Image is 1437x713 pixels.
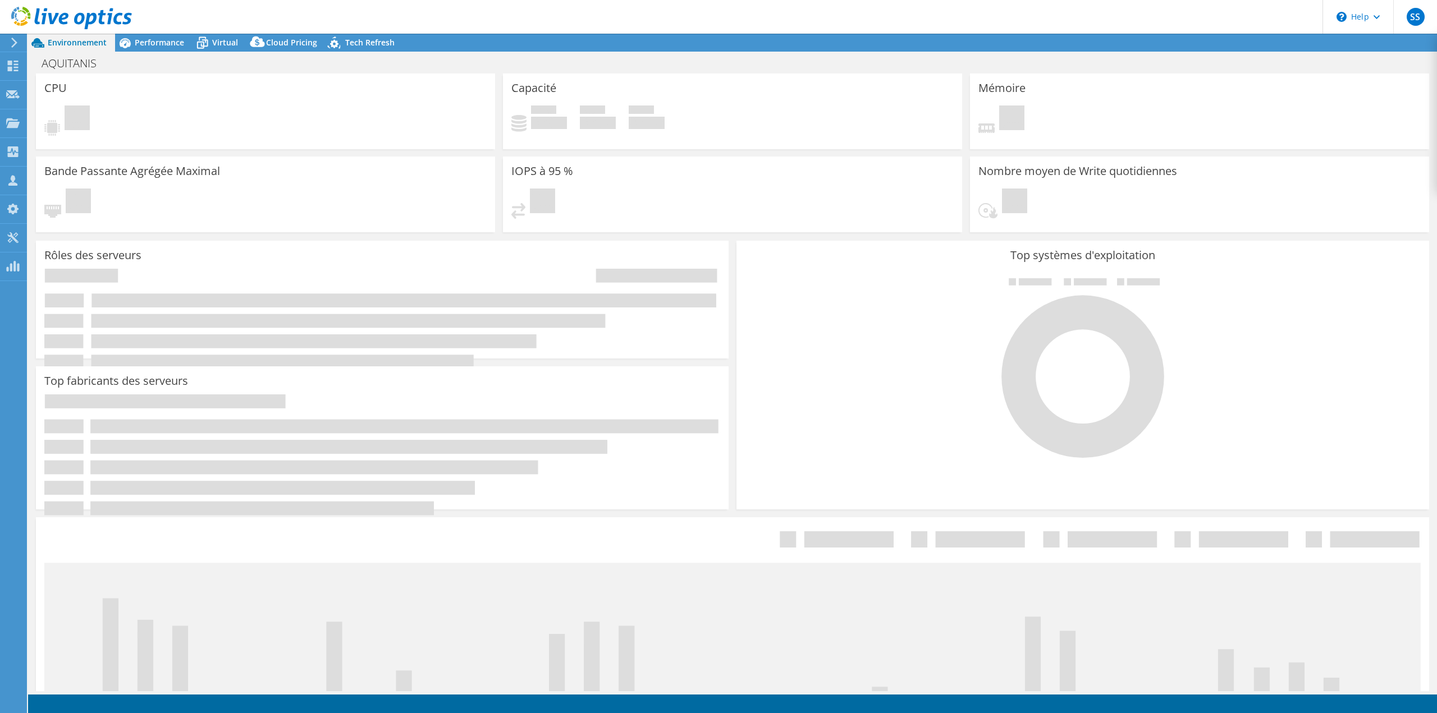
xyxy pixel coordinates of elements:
h3: Mémoire [978,82,1026,94]
h3: Rôles des serveurs [44,249,141,261]
span: Performance [135,37,184,48]
span: En attente [66,188,91,216]
span: Cloud Pricing [266,37,317,48]
h3: Top systèmes d'exploitation [745,249,1421,261]
h4: 0 Gio [580,117,616,129]
h3: CPU [44,82,67,94]
span: SS [1407,8,1425,26]
span: Total [629,105,654,117]
span: En attente [65,105,90,133]
h4: 0 Gio [531,117,567,129]
span: Virtual [212,37,238,48]
h4: 0 Gio [629,117,665,129]
span: Environnement [48,37,107,48]
span: Tech Refresh [345,37,395,48]
h3: Bande Passante Agrégée Maximal [44,165,220,177]
span: Espace libre [580,105,605,117]
span: En attente [999,105,1024,133]
h3: Capacité [511,82,556,94]
span: En attente [1002,188,1027,216]
span: En attente [530,188,555,216]
span: Utilisé [531,105,556,117]
h1: AQUITANIS [36,57,114,70]
h3: Nombre moyen de Write quotidiennes [978,165,1177,177]
h3: IOPS à 95 % [511,165,573,177]
svg: \n [1337,12,1347,22]
h3: Top fabricants des serveurs [44,375,188,387]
